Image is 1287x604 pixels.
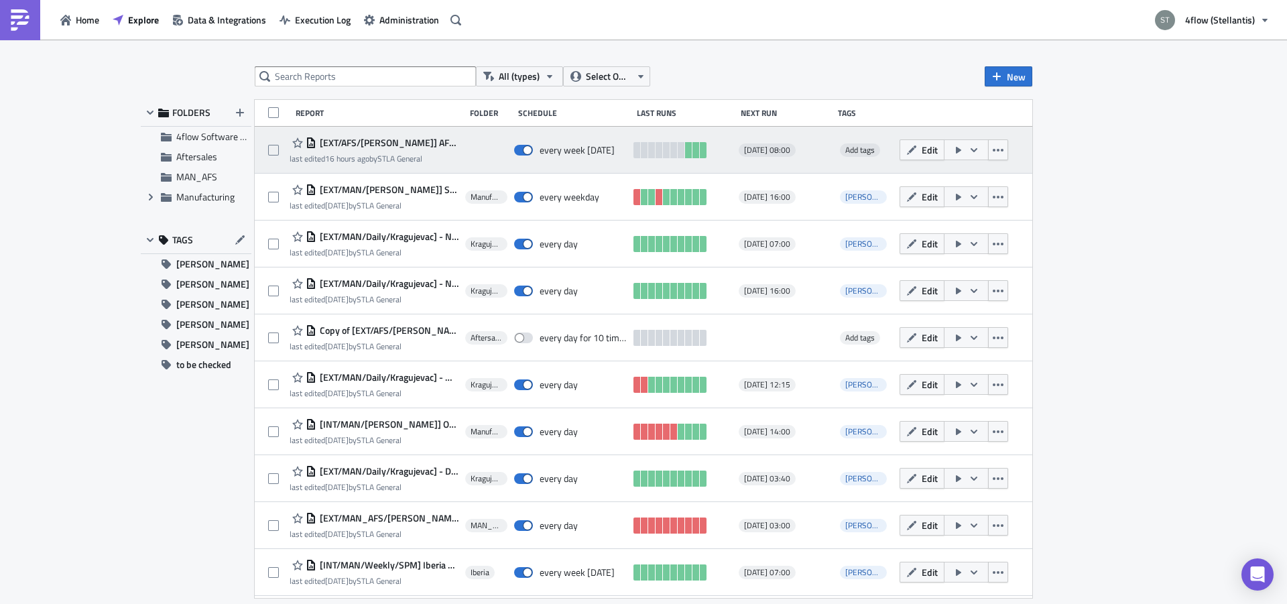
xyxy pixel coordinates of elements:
span: [INT/MAN/Weekly/SPM] Iberia smoothing [316,559,458,571]
div: last edited by STLA General [290,529,458,539]
span: [EXT/MAN/Daily/Kragujevac] - Not collected loads 07h [316,231,458,243]
button: [PERSON_NAME] [141,274,251,294]
span: FOLDERS [172,107,210,119]
span: i.villaverde [840,472,887,485]
span: New [1007,70,1026,84]
span: Select Owner [586,69,631,84]
div: Open Intercom Messenger [1241,558,1274,591]
span: [PERSON_NAME] [176,335,249,355]
span: Manufacturing [471,426,502,437]
button: Edit [900,139,944,160]
span: Edit [922,237,938,251]
img: PushMetrics [9,9,31,31]
span: [DATE] 07:00 [744,567,790,578]
span: i.villaverde [840,378,887,391]
button: Edit [900,280,944,301]
span: [DATE] 08:00 [744,145,790,156]
a: Home [54,9,106,30]
span: 4flow (Stellantis) [1185,13,1255,27]
span: to be checked [176,355,231,375]
div: last edited by STLA General [290,247,458,257]
span: Edit [922,471,938,485]
span: Add tags [840,143,880,157]
span: Copy of [EXT/AFS/t.trnka] AFS LPM Raw Data [316,324,458,337]
div: every day [540,285,578,297]
div: every week on Friday [540,144,615,156]
div: Last Runs [637,108,735,118]
input: Search Reports [255,66,476,86]
span: h.eipert [840,425,887,438]
span: h.eipert [845,425,907,438]
time: 2025-07-16T07:27:16Z [325,528,349,540]
button: All (types) [476,66,563,86]
span: [EXT/MAN/h.eipert] Status collected not set [316,184,458,196]
span: [PERSON_NAME] [176,294,249,314]
span: Iberia [471,567,489,578]
span: Aftersales [176,149,217,164]
button: Edit [900,186,944,207]
time: 2025-06-27T08:43:21Z [325,575,349,587]
div: last edited by STLA General [290,576,458,586]
a: Data & Integrations [166,9,273,30]
span: Edit [922,330,938,345]
span: h.eipert [845,519,907,532]
button: [PERSON_NAME] [141,254,251,274]
time: 2025-06-27T08:48:50Z [325,340,349,353]
button: Edit [900,327,944,348]
div: every day [540,426,578,438]
span: [DATE] 14:00 [744,426,790,437]
span: Home [76,13,99,27]
button: [PERSON_NAME] [141,294,251,314]
span: Administration [379,13,439,27]
span: h.eipert [840,190,887,204]
button: Select Owner [563,66,650,86]
span: Edit [922,424,938,438]
span: Edit [922,565,938,579]
span: Manufacturing [471,192,502,202]
span: Edit [922,284,938,298]
button: Edit [900,468,944,489]
div: last edited by STLA General [290,435,458,445]
div: Tags [838,108,894,118]
span: Aftersales [471,333,502,343]
button: Edit [900,421,944,442]
span: Kragujevac [471,286,502,296]
button: Edit [900,515,944,536]
span: [DATE] 12:15 [744,379,790,390]
span: i.villaverde [845,378,907,391]
a: Execution Log [273,9,357,30]
button: [PERSON_NAME] [141,335,251,355]
span: [EXT/MAN_AFS/h.eipert] - Shippeo Missing Plates Loads [316,512,458,524]
span: Kragujevac [471,239,502,249]
span: MAN_AFS [471,520,502,531]
div: every day [540,520,578,532]
button: Administration [357,9,446,30]
span: i.villaverde [845,472,907,485]
div: every day [540,473,578,485]
span: i.villaverde [840,284,887,298]
span: [DATE] 16:00 [744,286,790,296]
button: to be checked [141,355,251,375]
div: every day for 10 times [540,332,627,344]
span: [EXT/MAN/Daily/Kragujevac] - Missing pickup KPI [316,371,458,383]
div: every day [540,379,578,391]
span: MAN_AFS [176,170,217,184]
span: [PERSON_NAME] [176,274,249,294]
span: i.villaverde [840,237,887,251]
time: 2025-08-19T14:51:25Z [325,152,369,165]
span: [DATE] 07:00 [744,239,790,249]
span: Data & Integrations [188,13,266,27]
div: last edited by STLA General [290,341,458,351]
button: Edit [900,562,944,583]
button: 4flow (Stellantis) [1147,5,1277,35]
span: Edit [922,190,938,204]
span: All (types) [499,69,540,84]
time: 2025-07-03T06:53:22Z [325,434,349,446]
div: last edited by STLA General [290,482,458,492]
span: Kragujevac [471,379,502,390]
div: last edited by STLA General [290,388,458,398]
span: 4flow Software KAM [176,129,259,143]
button: Edit [900,374,944,395]
div: every weekday [540,191,599,203]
